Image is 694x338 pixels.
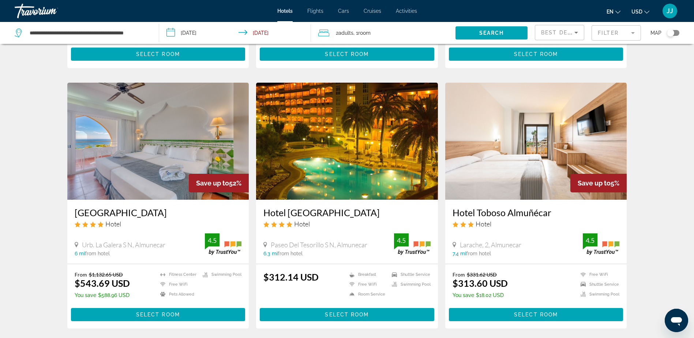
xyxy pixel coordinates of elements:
[449,310,623,318] a: Select Room
[570,174,627,192] div: 5%
[278,251,303,256] span: from hotel
[75,271,87,278] span: From
[358,30,371,36] span: Room
[665,309,688,332] iframe: Button to launch messaging window
[346,271,388,278] li: Breakfast
[205,233,241,255] img: trustyou-badge.svg
[607,9,614,15] span: en
[71,49,245,57] a: Select Room
[294,220,310,228] span: Hotel
[75,220,242,228] div: 4 star Hotel
[311,22,455,44] button: Travelers: 2 adults, 0 children
[453,271,465,278] span: From
[466,251,491,256] span: from hotel
[453,220,620,228] div: 3 star Hotel
[263,251,278,256] span: 6.3 mi
[583,233,619,255] img: trustyou-badge.svg
[75,207,242,218] a: [GEOGRAPHIC_DATA]
[71,310,245,318] a: Select Room
[346,281,388,288] li: Free WiFi
[136,51,180,57] span: Select Room
[476,220,491,228] span: Hotel
[15,1,88,20] a: Travorium
[479,30,504,36] span: Search
[75,251,85,256] span: 6 mi
[514,312,558,318] span: Select Room
[353,28,371,38] span: , 1
[71,308,245,321] button: Select Room
[199,271,241,278] li: Swimming Pool
[338,30,353,36] span: Adults
[75,278,130,289] ins: $543.69 USD
[453,292,474,298] span: You save
[453,207,620,218] h3: Hotel Toboso Almuñécar
[157,271,199,278] li: Fitness Center
[260,48,434,61] button: Select Room
[364,8,381,14] a: Cruises
[650,28,661,38] span: Map
[449,308,623,321] button: Select Room
[453,251,466,256] span: 7.4 mi
[346,291,388,297] li: Room Service
[75,292,130,298] p: $588.96 USD
[205,236,220,245] div: 4.5
[541,28,578,37] mat-select: Sort by
[260,310,434,318] a: Select Room
[136,312,180,318] span: Select Room
[307,8,323,14] a: Flights
[578,179,611,187] span: Save up to
[189,174,249,192] div: 52%
[514,51,558,57] span: Select Room
[445,83,627,200] img: Hotel image
[661,30,679,36] button: Toggle map
[631,9,642,15] span: USD
[75,292,96,298] span: You save
[263,220,431,228] div: 4 star Hotel
[256,83,438,200] img: Hotel image
[592,25,641,41] button: Filter
[394,236,409,245] div: 4.5
[325,312,369,318] span: Select Room
[455,26,528,40] button: Search
[338,8,349,14] a: Cars
[631,6,649,17] button: Change currency
[271,241,367,249] span: Paseo Del Tesorillo S N, Almunecar
[583,236,597,245] div: 4.5
[159,22,311,44] button: Check-in date: Sep 22, 2025 Check-out date: Sep 25, 2025
[577,291,619,297] li: Swimming Pool
[157,291,199,297] li: Pets Allowed
[82,241,165,249] span: Urb. La Galera S N, Almunecar
[260,49,434,57] a: Select Room
[263,271,319,282] ins: $312.14 USD
[325,51,369,57] span: Select Room
[541,30,579,35] span: Best Deals
[449,48,623,61] button: Select Room
[71,48,245,61] button: Select Room
[577,271,619,278] li: Free WiFi
[260,308,434,321] button: Select Room
[577,281,619,288] li: Shuttle Service
[277,8,293,14] a: Hotels
[336,28,353,38] span: 2
[396,8,417,14] a: Activities
[388,271,431,278] li: Shuttle Service
[453,278,508,289] ins: $313.60 USD
[449,49,623,57] a: Select Room
[85,251,110,256] span: from hotel
[667,7,673,15] span: JJ
[460,241,521,249] span: Larache, 2, Almunecar
[263,207,431,218] a: Hotel [GEOGRAPHIC_DATA]
[67,83,249,200] a: Hotel image
[453,292,508,298] p: $18.02 USD
[105,220,121,228] span: Hotel
[394,233,431,255] img: trustyou-badge.svg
